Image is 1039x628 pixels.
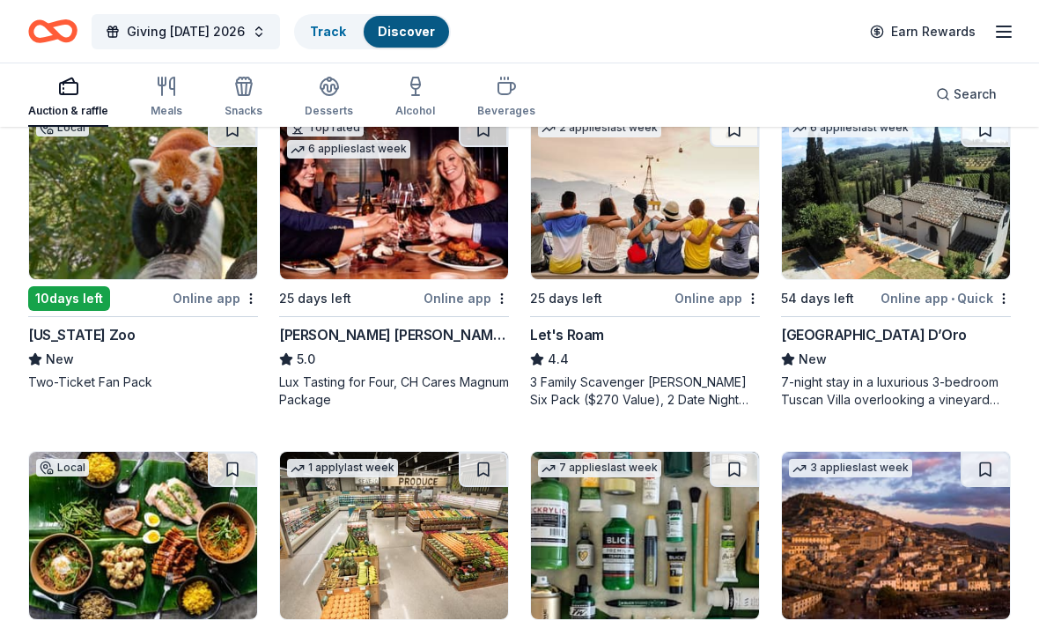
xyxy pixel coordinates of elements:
[287,459,398,477] div: 1 apply last week
[477,69,535,127] button: Beverages
[477,104,535,118] div: Beverages
[280,452,508,619] img: Image for Publix
[305,104,353,118] div: Desserts
[781,111,1011,409] a: Image for Villa Sogni D’Oro6 applieslast week54 days leftOnline app•Quick[GEOGRAPHIC_DATA] D’OroN...
[28,111,258,391] a: Image for Virginia ZooLocal10days leftOnline app[US_STATE] ZooNewTwo-Ticket Fan Pack
[538,459,661,477] div: 7 applies last week
[36,119,89,137] div: Local
[92,14,280,49] button: Giving [DATE] 2026
[530,288,602,309] div: 25 days left
[279,373,509,409] div: Lux Tasting for Four, CH Cares Magnum Package
[294,14,451,49] button: TrackDiscover
[789,119,912,137] div: 6 applies last week
[225,69,262,127] button: Snacks
[781,324,967,345] div: [GEOGRAPHIC_DATA] D’Oro
[29,112,257,279] img: Image for Virginia Zoo
[287,119,364,137] div: Top rated
[781,373,1011,409] div: 7-night stay in a luxurious 3-bedroom Tuscan Villa overlooking a vineyard and the ancient walled ...
[28,373,258,391] div: Two-Ticket Fan Pack
[287,140,410,159] div: 6 applies last week
[279,111,509,409] a: Image for Cooper's Hawk Winery and RestaurantsTop rated6 applieslast week25 days leftOnline app[P...
[881,287,1011,309] div: Online app Quick
[922,77,1011,112] button: Search
[781,288,854,309] div: 54 days left
[951,292,954,306] span: •
[279,288,351,309] div: 25 days left
[28,11,77,52] a: Home
[151,104,182,118] div: Meals
[424,287,509,309] div: Online app
[28,104,108,118] div: Auction & raffle
[378,24,435,39] a: Discover
[531,112,759,279] img: Image for Let's Roam
[28,286,110,311] div: 10 days left
[782,112,1010,279] img: Image for Villa Sogni D’Oro
[548,349,569,370] span: 4.4
[28,324,135,345] div: [US_STATE] Zoo
[538,119,661,137] div: 2 applies last week
[530,111,760,409] a: Image for Let's Roam2 applieslast week25 days leftOnline appLet's Roam4.43 Family Scavenger [PERS...
[280,112,508,279] img: Image for Cooper's Hawk Winery and Restaurants
[36,459,89,477] div: Local
[954,84,997,105] span: Search
[799,349,827,370] span: New
[310,24,346,39] a: Track
[530,324,604,345] div: Let's Roam
[674,287,760,309] div: Online app
[395,104,435,118] div: Alcohol
[305,69,353,127] button: Desserts
[789,459,912,477] div: 3 applies last week
[173,287,258,309] div: Online app
[530,373,760,409] div: 3 Family Scavenger [PERSON_NAME] Six Pack ($270 Value), 2 Date Night Scavenger [PERSON_NAME] Two ...
[531,452,759,619] img: Image for BLICK Art Materials
[225,104,262,118] div: Snacks
[297,349,315,370] span: 5.0
[782,452,1010,619] img: Image for Hill Town Tours
[28,69,108,127] button: Auction & raffle
[279,324,509,345] div: [PERSON_NAME] [PERSON_NAME] Winery and Restaurants
[127,21,245,42] span: Giving [DATE] 2026
[46,349,74,370] span: New
[151,69,182,127] button: Meals
[395,69,435,127] button: Alcohol
[859,16,986,48] a: Earn Rewards
[29,452,257,619] img: Image for Eat RP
